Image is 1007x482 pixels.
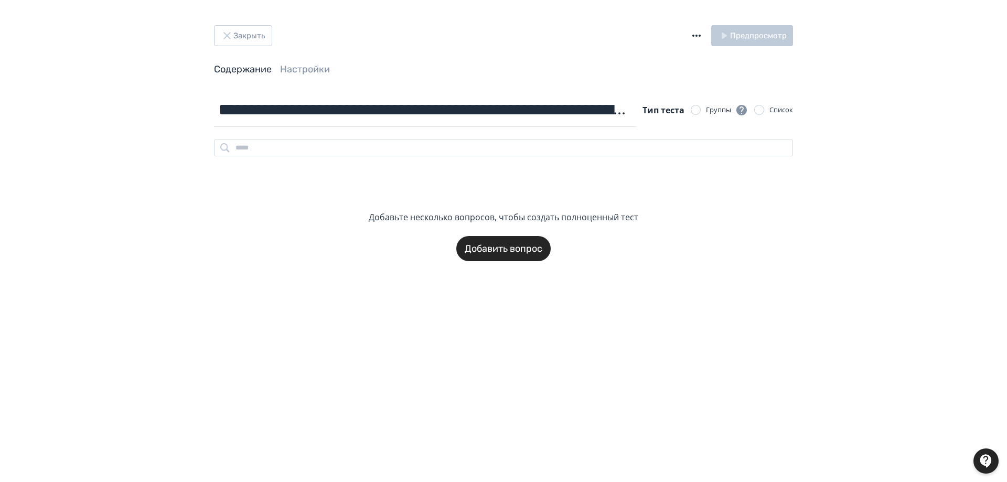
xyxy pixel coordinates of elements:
div: Группы [706,104,748,116]
button: Добавить вопрос [456,236,551,261]
a: Содержание [214,63,272,75]
button: Закрыть [214,25,272,46]
span: Тип теста [642,104,684,116]
div: Список [769,105,793,115]
button: Предпросмотр [711,25,793,46]
div: Добавьте несколько вопросов, чтобы создать полноценный тест [369,211,638,223]
a: Настройки [280,63,330,75]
